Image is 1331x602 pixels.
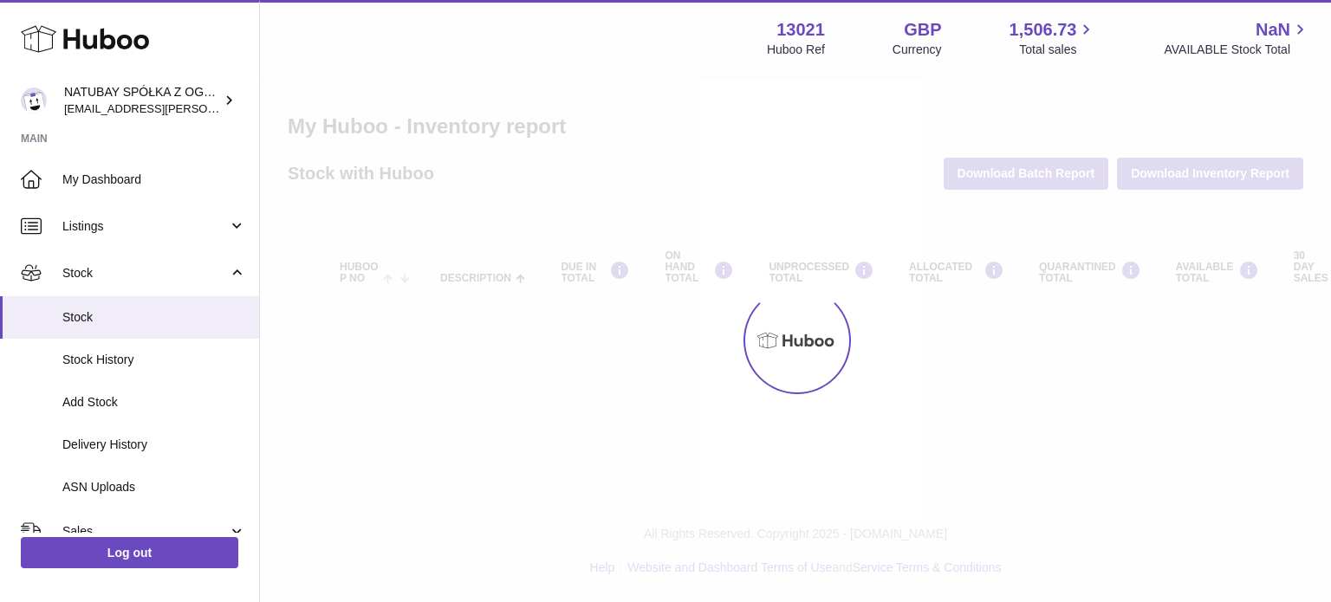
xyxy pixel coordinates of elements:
[1019,42,1096,58] span: Total sales
[21,537,238,568] a: Log out
[1164,42,1310,58] span: AVAILABLE Stock Total
[904,18,941,42] strong: GBP
[64,84,220,117] div: NATUBAY SPÓŁKA Z OGRANICZONĄ ODPOWIEDZIALNOŚCIĄ
[62,265,228,282] span: Stock
[62,309,246,326] span: Stock
[1010,18,1077,42] span: 1,506.73
[62,172,246,188] span: My Dashboard
[62,437,246,453] span: Delivery History
[1256,18,1290,42] span: NaN
[1010,18,1097,58] a: 1,506.73 Total sales
[893,42,942,58] div: Currency
[62,479,246,495] span: ASN Uploads
[21,87,47,113] img: kacper.antkowski@natubay.pl
[62,394,246,411] span: Add Stock
[1164,18,1310,58] a: NaN AVAILABLE Stock Total
[776,18,825,42] strong: 13021
[62,218,228,235] span: Listings
[64,101,347,115] span: [EMAIL_ADDRESS][PERSON_NAME][DOMAIN_NAME]
[62,352,246,368] span: Stock History
[62,523,228,540] span: Sales
[767,42,825,58] div: Huboo Ref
